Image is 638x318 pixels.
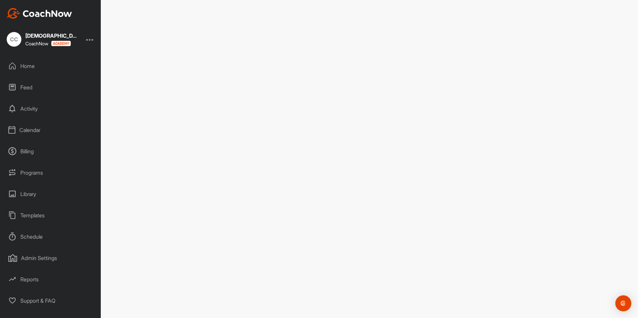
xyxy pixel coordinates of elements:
[615,295,631,311] div: Open Intercom Messenger
[4,228,98,245] div: Schedule
[4,271,98,288] div: Reports
[4,292,98,309] div: Support & FAQ
[4,164,98,181] div: Programs
[4,143,98,160] div: Billing
[25,41,71,46] div: CoachNow
[4,100,98,117] div: Activity
[4,79,98,96] div: Feed
[4,207,98,224] div: Templates
[4,250,98,266] div: Admin Settings
[25,33,79,38] div: [DEMOGRAPHIC_DATA][PERSON_NAME]
[51,41,71,46] img: CoachNow acadmey
[7,8,72,19] img: CoachNow
[4,186,98,202] div: Library
[4,122,98,138] div: Calendar
[7,32,21,47] div: CC
[4,58,98,74] div: Home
